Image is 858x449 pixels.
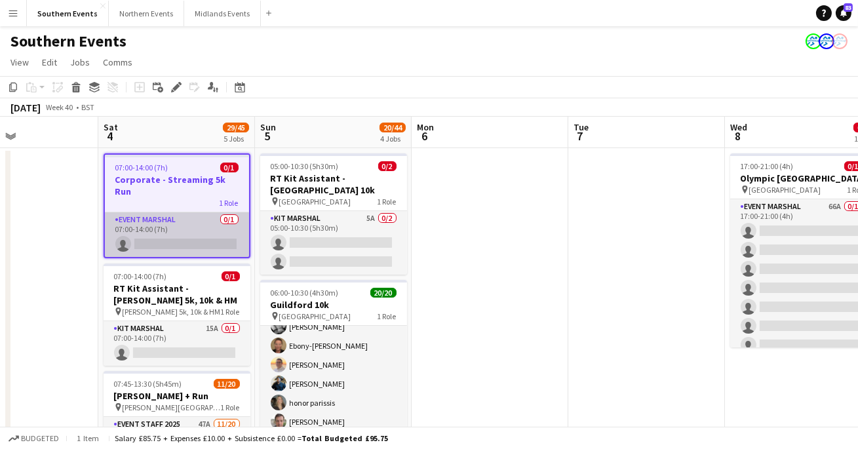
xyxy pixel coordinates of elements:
[260,121,276,133] span: Sun
[378,197,397,206] span: 1 Role
[574,121,589,133] span: Tue
[749,185,821,195] span: [GEOGRAPHIC_DATA]
[105,174,249,197] h3: Corporate - Streaming 5k Run
[260,299,407,311] h3: Guildford 10k
[260,211,407,275] app-card-role: Kit Marshal5A0/205:00-10:30 (5h30m)
[27,1,109,26] button: Southern Events
[21,434,59,443] span: Budgeted
[380,134,405,144] div: 4 Jobs
[221,402,240,412] span: 1 Role
[302,433,388,443] span: Total Budgeted £95.75
[221,307,240,317] span: 1 Role
[104,153,250,258] app-job-card: 07:00-14:00 (7h)0/1Corporate - Streaming 5k Run1 RoleEvent Marshal0/107:00-14:00 (7h)
[104,264,250,366] app-job-card: 07:00-14:00 (7h)0/1RT Kit Assistant - [PERSON_NAME] 5k, 10k & HM [PERSON_NAME] 5k, 10k & HM1 Role...
[417,121,434,133] span: Mon
[415,128,434,144] span: 6
[5,54,34,71] a: View
[844,3,853,12] span: 83
[123,307,221,317] span: [PERSON_NAME] 5k, 10k & HM
[81,102,94,112] div: BST
[223,123,249,132] span: 29/45
[730,121,747,133] span: Wed
[37,54,62,71] a: Edit
[10,56,29,68] span: View
[378,311,397,321] span: 1 Role
[109,1,184,26] button: Northern Events
[70,56,90,68] span: Jobs
[370,288,397,298] span: 20/20
[10,31,127,51] h1: Southern Events
[378,161,397,171] span: 0/2
[222,271,240,281] span: 0/1
[279,311,351,321] span: [GEOGRAPHIC_DATA]
[104,121,118,133] span: Sat
[10,101,41,114] div: [DATE]
[572,128,589,144] span: 7
[271,288,339,298] span: 06:00-10:30 (4h30m)
[43,102,76,112] span: Week 40
[258,128,276,144] span: 5
[123,402,221,412] span: [PERSON_NAME][GEOGRAPHIC_DATA], [GEOGRAPHIC_DATA], [GEOGRAPHIC_DATA]
[271,161,339,171] span: 05:00-10:30 (5h30m)
[184,1,261,26] button: Midlands Events
[104,283,250,306] h3: RT Kit Assistant - [PERSON_NAME] 5k, 10k & HM
[98,54,138,71] a: Comms
[260,172,407,196] h3: RT Kit Assistant - [GEOGRAPHIC_DATA] 10k
[104,390,250,402] h3: [PERSON_NAME] + Run
[42,56,57,68] span: Edit
[65,54,95,71] a: Jobs
[832,33,848,49] app-user-avatar: RunThrough Events
[115,163,168,172] span: 07:00-14:00 (7h)
[806,33,821,49] app-user-avatar: RunThrough Events
[7,431,61,446] button: Budgeted
[114,271,167,281] span: 07:00-14:00 (7h)
[114,379,182,389] span: 07:45-13:30 (5h45m)
[741,161,794,171] span: 17:00-21:00 (4h)
[220,163,239,172] span: 0/1
[728,128,747,144] span: 8
[115,433,388,443] div: Salary £85.75 + Expenses £10.00 + Subsistence £0.00 =
[836,5,851,21] a: 83
[104,321,250,366] app-card-role: Kit Marshal15A0/107:00-14:00 (7h)
[380,123,406,132] span: 20/44
[224,134,248,144] div: 5 Jobs
[103,56,132,68] span: Comms
[214,379,240,389] span: 11/20
[819,33,834,49] app-user-avatar: RunThrough Events
[279,197,351,206] span: [GEOGRAPHIC_DATA]
[105,212,249,257] app-card-role: Event Marshal0/107:00-14:00 (7h)
[72,433,104,443] span: 1 item
[102,128,118,144] span: 4
[220,198,239,208] span: 1 Role
[260,153,407,275] app-job-card: 05:00-10:30 (5h30m)0/2RT Kit Assistant - [GEOGRAPHIC_DATA] 10k [GEOGRAPHIC_DATA]1 RoleKit Marshal...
